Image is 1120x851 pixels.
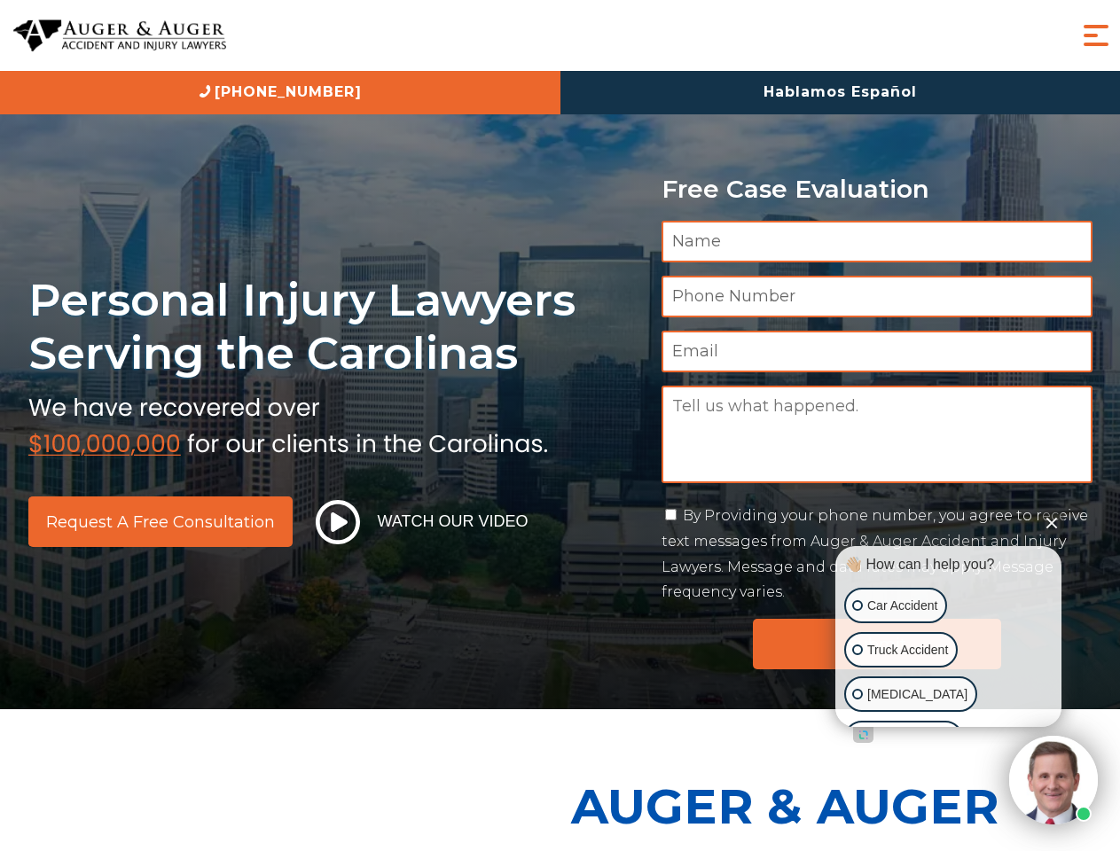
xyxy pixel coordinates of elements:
[1009,736,1098,824] img: Intaker widget Avatar
[13,20,226,52] img: Auger & Auger Accident and Injury Lawyers Logo
[662,276,1093,317] input: Phone Number
[46,514,275,530] span: Request a Free Consultation
[28,496,293,547] a: Request a Free Consultation
[853,727,873,743] a: Open intaker chat
[28,273,640,380] h1: Personal Injury Lawyers Serving the Carolinas
[310,499,534,545] button: Watch Our Video
[662,507,1088,600] label: By Providing your phone number, you agree to receive text messages from Auger & Auger Accident an...
[662,176,1093,203] p: Free Case Evaluation
[867,639,948,661] p: Truck Accident
[28,389,548,457] img: sub text
[1039,510,1064,535] button: Close Intaker Chat Widget
[867,595,937,617] p: Car Accident
[867,683,967,706] p: [MEDICAL_DATA]
[1078,18,1114,53] button: Menu
[571,762,1110,850] p: Auger & Auger
[753,619,1001,669] input: Submit
[840,555,1057,574] div: 👋🏼 How can I help you?
[662,331,1093,372] input: Email
[662,221,1093,262] input: Name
